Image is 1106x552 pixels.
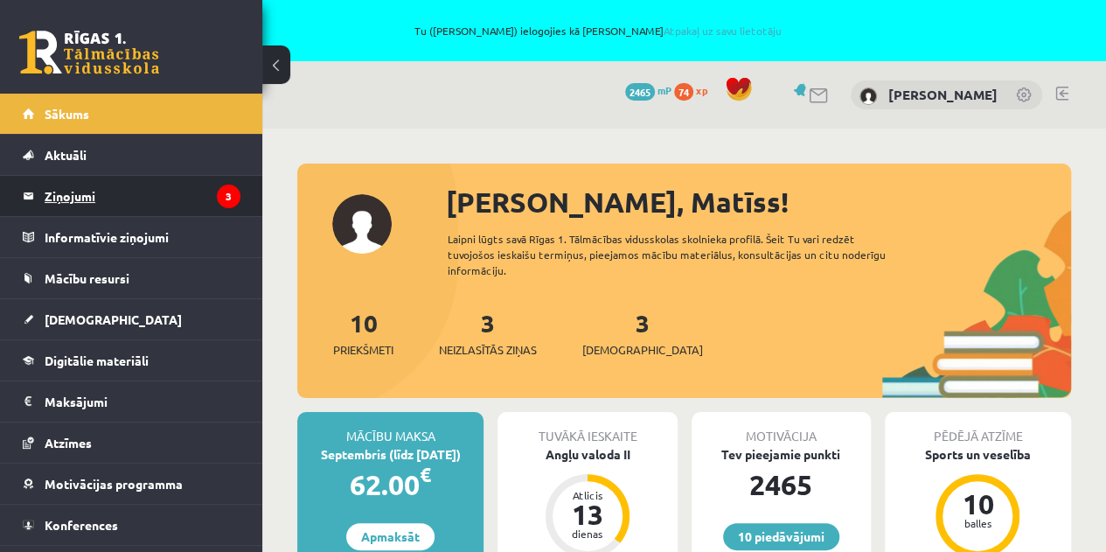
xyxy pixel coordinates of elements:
[23,176,240,216] a: Ziņojumi3
[23,505,240,545] a: Konferences
[497,412,677,445] div: Tuvākā ieskaite
[497,445,677,464] div: Angļu valoda II
[692,464,871,506] div: 2465
[45,176,240,216] legend: Ziņojumi
[23,423,240,463] a: Atzīmes
[561,500,614,528] div: 13
[885,412,1071,445] div: Pēdējā atzīme
[582,307,703,359] a: 3[DEMOGRAPHIC_DATA]
[674,83,716,97] a: 74 xp
[297,464,483,506] div: 62.00
[625,83,655,101] span: 2465
[888,86,998,103] a: [PERSON_NAME]
[23,381,240,422] a: Maksājumi
[723,523,839,550] a: 10 piedāvājumi
[45,381,240,422] legend: Maksājumi
[692,412,871,445] div: Motivācija
[45,435,92,451] span: Atzīmes
[346,523,435,550] a: Apmaksāt
[439,341,537,359] span: Neizlasītās ziņas
[201,25,996,36] span: Tu ([PERSON_NAME]) ielogojies kā [PERSON_NAME]
[582,341,703,359] span: [DEMOGRAPHIC_DATA]
[45,476,183,492] span: Motivācijas programma
[23,94,240,134] a: Sākums
[859,87,877,105] img: Matīss Liepiņš
[420,462,431,487] span: €
[951,490,1004,518] div: 10
[45,311,182,327] span: [DEMOGRAPHIC_DATA]
[446,181,1071,223] div: [PERSON_NAME], Matīss!
[561,490,614,500] div: Atlicis
[217,185,240,208] i: 3
[674,83,693,101] span: 74
[439,307,537,359] a: 3Neizlasītās ziņas
[45,517,118,533] span: Konferences
[23,135,240,175] a: Aktuāli
[297,412,483,445] div: Mācību maksa
[297,445,483,464] div: Septembris (līdz [DATE])
[561,528,614,539] div: dienas
[448,231,912,278] div: Laipni lūgts savā Rīgas 1. Tālmācības vidusskolas skolnieka profilā. Šeit Tu vari redzēt tuvojošo...
[692,445,871,464] div: Tev pieejamie punkti
[951,518,1004,528] div: balles
[885,445,1071,464] div: Sports un veselība
[696,83,707,97] span: xp
[19,31,159,74] a: Rīgas 1. Tālmācības vidusskola
[45,106,89,122] span: Sākums
[23,340,240,381] a: Digitālie materiāli
[664,24,782,38] a: Atpakaļ uz savu lietotāju
[45,217,240,257] legend: Informatīvie ziņojumi
[23,258,240,298] a: Mācību resursi
[23,299,240,339] a: [DEMOGRAPHIC_DATA]
[45,353,149,368] span: Digitālie materiāli
[45,147,87,163] span: Aktuāli
[23,217,240,257] a: Informatīvie ziņojumi
[625,83,671,97] a: 2465 mP
[333,341,393,359] span: Priekšmeti
[23,464,240,504] a: Motivācijas programma
[45,270,129,286] span: Mācību resursi
[333,307,393,359] a: 10Priekšmeti
[657,83,671,97] span: mP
